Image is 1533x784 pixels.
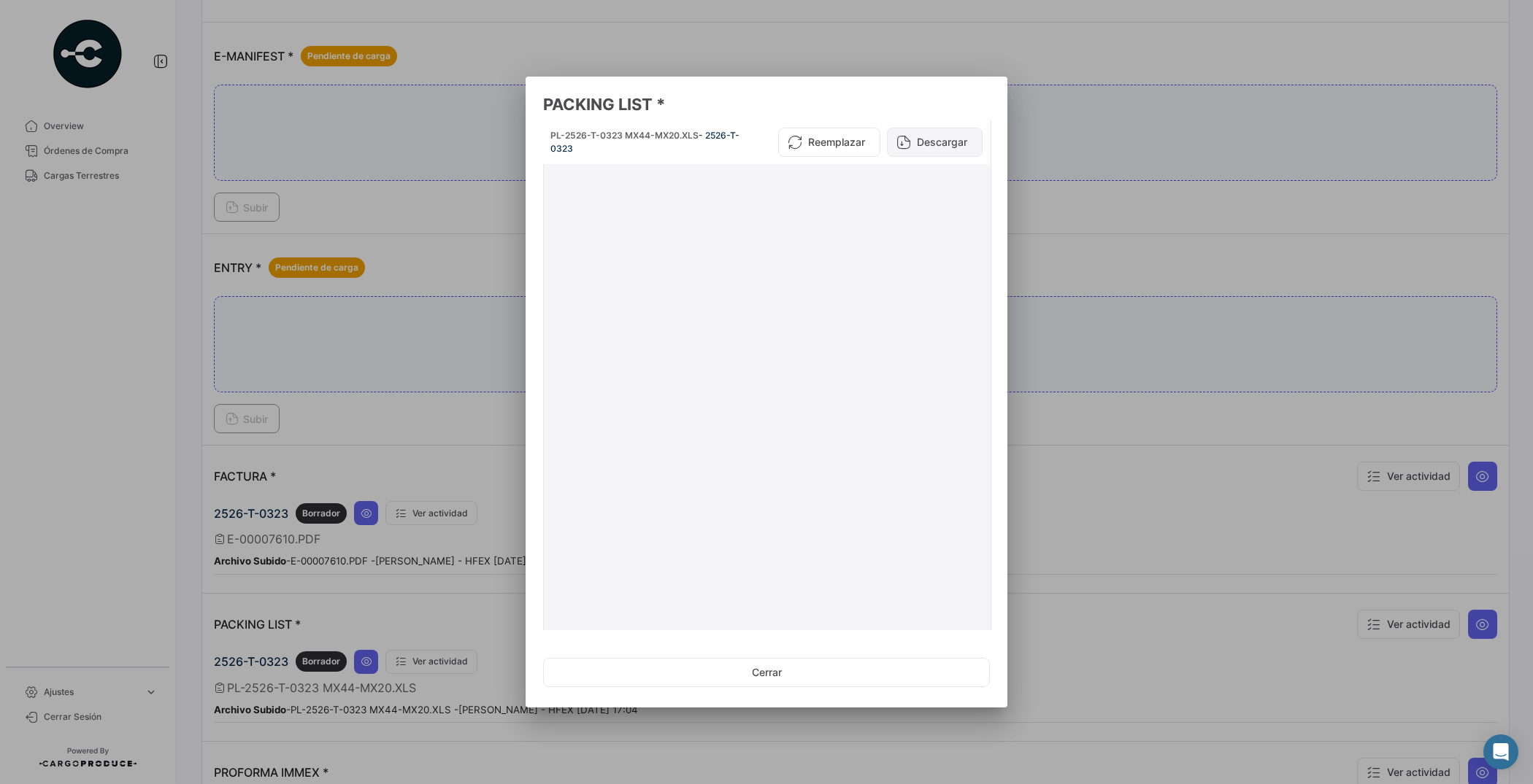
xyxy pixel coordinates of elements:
[1483,734,1518,769] div: Abrir Intercom Messenger
[887,128,983,157] button: Descargar
[778,128,880,157] button: Reemplazar
[550,130,699,141] span: PL-2526-T-0323 MX44-MX20.XLS
[543,94,990,115] h3: PACKING LIST *
[543,658,990,687] button: Cerrar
